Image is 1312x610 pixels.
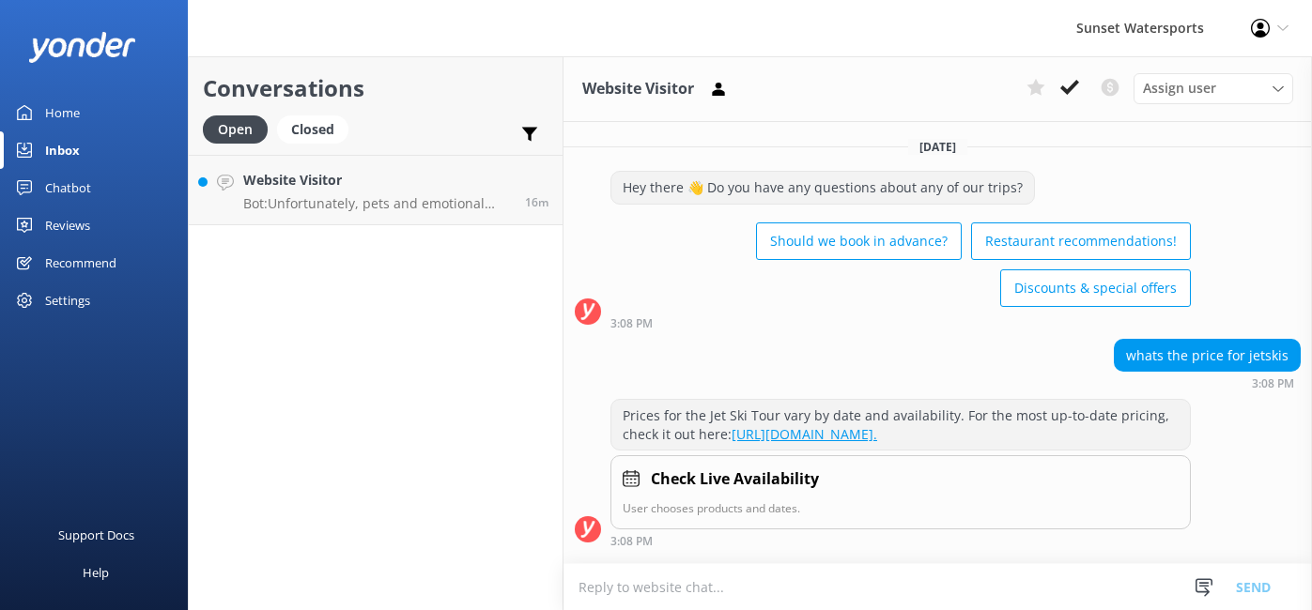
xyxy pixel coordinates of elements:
div: Settings [45,282,90,319]
h4: Website Visitor [243,170,511,191]
strong: 3:08 PM [1252,378,1294,389]
div: Closed [277,115,348,144]
div: Assign User [1134,73,1293,103]
h3: Website Visitor [582,77,694,101]
button: Restaurant recommendations! [971,222,1191,260]
div: whats the price for jetskis [1115,340,1300,372]
div: Oct 02 2025 02:08pm (UTC -05:00) America/Cancun [610,316,1191,329]
div: Prices for the Jet Ski Tour vary by date and availability. For the most up-to-date pricing, check... [611,400,1190,450]
a: Open [203,118,277,139]
a: Website VisitorBot:Unfortunately, pets and emotional support animals aren't allowed on our public... [189,155,563,225]
p: Bot: Unfortunately, pets and emotional support animals aren't allowed on our public cruises or ch... [243,195,511,212]
h4: Check Live Availability [651,467,819,492]
button: Should we book in advance? [756,222,962,260]
div: Recommend [45,244,116,282]
div: Support Docs [58,516,134,554]
div: Help [83,554,109,591]
div: Home [45,94,80,131]
h2: Conversations [203,70,548,106]
a: [URL][DOMAIN_NAME]. [732,425,877,443]
div: Inbox [45,131,80,169]
p: User chooses products and dates. [623,499,1179,517]
strong: 3:08 PM [610,536,653,547]
div: Oct 02 2025 02:08pm (UTC -05:00) America/Cancun [610,534,1191,547]
div: Reviews [45,206,90,244]
img: yonder-white-logo.png [28,32,136,63]
strong: 3:08 PM [610,318,653,329]
a: Closed [277,118,358,139]
div: Chatbot [45,169,91,206]
div: Oct 02 2025 02:08pm (UTC -05:00) America/Cancun [1114,376,1301,389]
div: Open [203,115,268,144]
span: [DATE] [908,139,967,155]
span: Assign user [1143,78,1216,99]
div: Hey there 👋 Do you have any questions about any of our trips? [611,172,1034,204]
button: Discounts & special offers [1000,269,1191,307]
span: Oct 02 2025 02:29pm (UTC -05:00) America/Cancun [525,194,548,210]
